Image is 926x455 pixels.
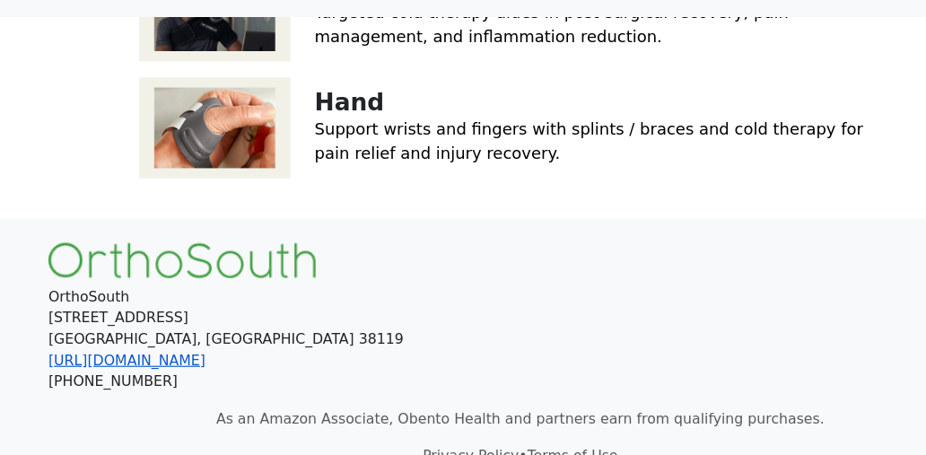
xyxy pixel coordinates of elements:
a: Hand [280,128,342,153]
img: OrthoSouth [345,17,582,48]
a: Support wrists and fingers with splints / braces and cold therapy for pain relief and injury reco... [280,156,768,195]
a: [URL][DOMAIN_NAME] [43,363,183,377]
p: OrthoSouth [STREET_ADDRESS] [GEOGRAPHIC_DATA], [GEOGRAPHIC_DATA] 38119 [PHONE_NUMBER] [43,304,883,398]
p: As an Amazon Associate, Obento Health and partners earn from qualifying purchases. [43,413,883,432]
img: Hand [124,118,258,208]
img: OrthoSouth [43,266,281,297]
